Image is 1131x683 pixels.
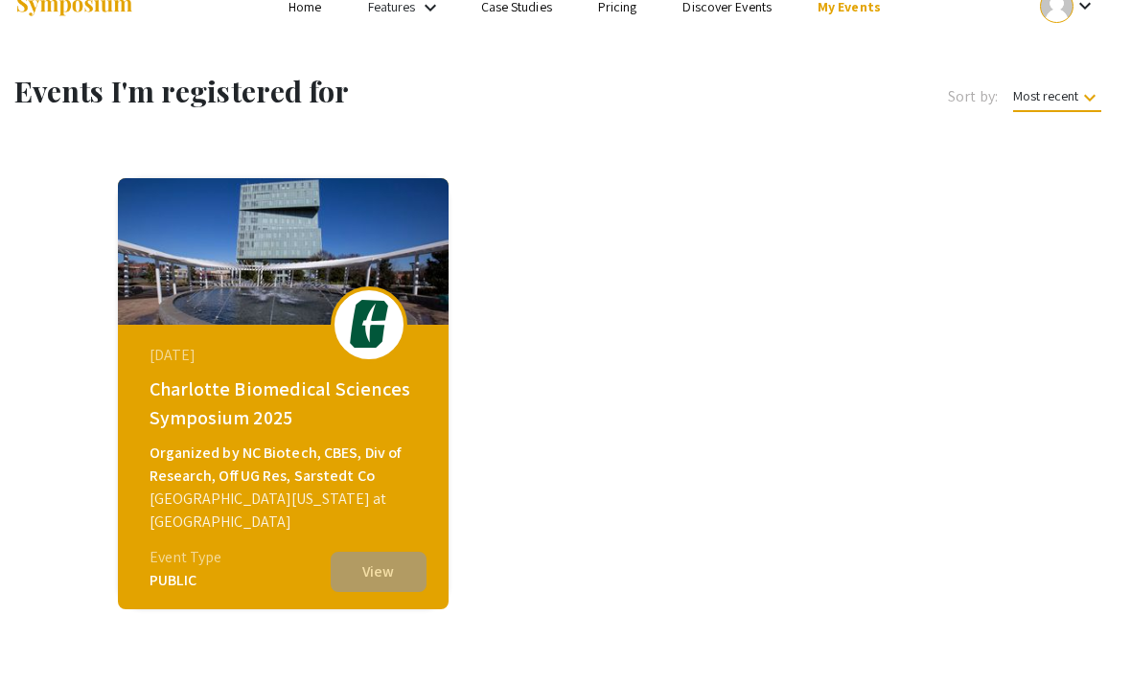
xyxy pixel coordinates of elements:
img: biomedical-sciences2025_eventCoverPhoto_f0c029__thumb.jpg [118,178,449,325]
span: Most recent [1013,87,1101,112]
div: [GEOGRAPHIC_DATA][US_STATE] at [GEOGRAPHIC_DATA] [150,488,422,534]
button: Most recent [998,79,1117,113]
button: View [331,552,427,592]
div: PUBLIC [150,569,222,592]
h1: Events I'm registered for [14,74,645,108]
div: Event Type [150,546,222,569]
span: Sort by: [948,85,998,108]
div: Charlotte Biomedical Sciences Symposium 2025 [150,375,422,432]
img: biomedical-sciences2025_eventLogo_e7ea32_.png [340,300,398,348]
div: Organized by NC Biotech, CBES, Div of Research, Off UG Res, Sarstedt Co [150,442,422,488]
mat-icon: keyboard_arrow_down [1078,86,1101,109]
iframe: Chat [14,597,81,669]
div: [DATE] [150,344,422,367]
